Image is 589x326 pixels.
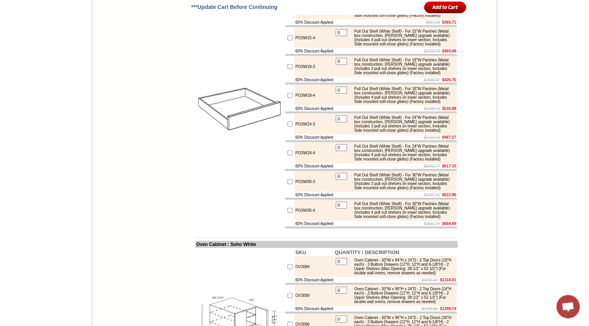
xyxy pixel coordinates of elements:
[294,19,334,25] td: 60% Discount Applied
[42,35,66,44] td: [PERSON_NAME] Yellow Walnut
[294,48,334,54] td: 60% Discount Applied
[91,35,111,43] td: Baycreek Gray
[294,256,334,277] td: OV3084
[196,66,284,153] img: Pull Out Shelves (White Shelf) - for Pantries
[335,249,399,255] b: QUANTITY / DESCRIPTION
[133,35,153,43] td: Bellmonte Maple
[191,4,277,10] span: ***Update Cart Before Continuing
[424,164,440,168] s: $1542.77
[442,164,456,168] b: $617.10
[442,49,456,53] b: $493.48
[350,87,455,104] div: Pull Out Shelf (White Shelf) - For 18"W Pantries (Metal box construction, [PERSON_NAME] upgrade a...
[424,221,440,226] s: $1661.74
[294,142,334,163] td: POSW24-4
[442,106,456,111] b: $535.89
[294,77,334,83] td: 60% Discount Applied
[294,27,334,48] td: POSW15-4
[442,135,456,139] b: $487.27
[294,85,334,106] td: POSW18-4
[424,49,440,53] s: $1233.70
[440,307,456,311] b: $1399.74
[424,135,440,139] s: $1218.18
[556,295,580,318] div: Open chat
[424,106,440,111] s: $1339.74
[442,193,456,197] b: $522.96
[67,35,91,44] td: [PERSON_NAME] White Shaker
[424,193,440,197] s: $1307.41
[195,241,458,248] td: Oven Cabinet : Soho White
[21,35,41,43] td: Alabaster Shaker
[294,221,334,227] td: 60% Discount Applied
[3,3,79,24] body: Alpha channel not supported: images/W0936_cnc_2.1.jpg.png
[424,78,440,82] s: $1066.87
[350,29,455,46] div: Pull Out Shelf (White Shelf) - For 15"W Pantries (Metal box construction, [PERSON_NAME] upgrade a...
[350,144,455,161] div: Pull Out Shelf (White Shelf) - For 24"W Pantries (Metal box construction, [PERSON_NAME] upgrade a...
[350,173,455,190] div: Pull Out Shelf (White Shelf) - For 30"W Pantries (Metal box construction, [PERSON_NAME] upgrade a...
[421,278,438,282] s: $3295.04
[442,221,456,226] b: $664.69
[294,200,334,221] td: POSW30-4
[112,35,132,44] td: Beachwood Oak Shaker
[426,20,440,24] s: $914.28
[294,163,334,169] td: 60% Discount Applied
[350,115,455,132] div: Pull Out Shelf (White Shelf) - For 24"W Pantries (Metal box construction, [PERSON_NAME] upgrade a...
[294,56,334,77] td: POSW18-3
[294,306,334,312] td: 60% Discount Applied
[294,113,334,134] td: POSW24-3
[421,307,438,311] s: $3499.36
[294,134,334,140] td: 60% Discount Applied
[294,277,334,283] td: 60% Discount Applied
[294,106,334,112] td: 60% Discount Applied
[295,249,306,255] b: SKU
[442,20,456,24] b: $365.71
[294,171,334,192] td: POSW30-3
[442,78,456,82] b: $426.75
[424,1,466,14] input: Add to Cart
[294,192,334,198] td: 60% Discount Applied
[350,58,455,75] div: Pull Out Shelf (White Shelf) - For 18"W Pantries (Metal box construction, [PERSON_NAME] upgrade a...
[350,258,455,275] div: Oven Cabinet - 30"W x 84"H x 24"D - 2 Top Doors (18"H each) - 3 Bottom Drawers (12"H, 12"H and 6-...
[350,202,455,219] div: Pull Out Shelf (White Shelf) - For 30"W Pantries (Metal box construction, [PERSON_NAME] upgrade a...
[3,3,37,10] b: FPDF error:
[294,285,334,306] td: OV3090
[440,278,456,282] b: $1318.01
[350,287,455,304] div: Oven Cabinet - 30"W x 90"H x 24"D - 2 Top Doors (24"H each) - 3 Bottom Drawers (12"H, 12"H and 6-...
